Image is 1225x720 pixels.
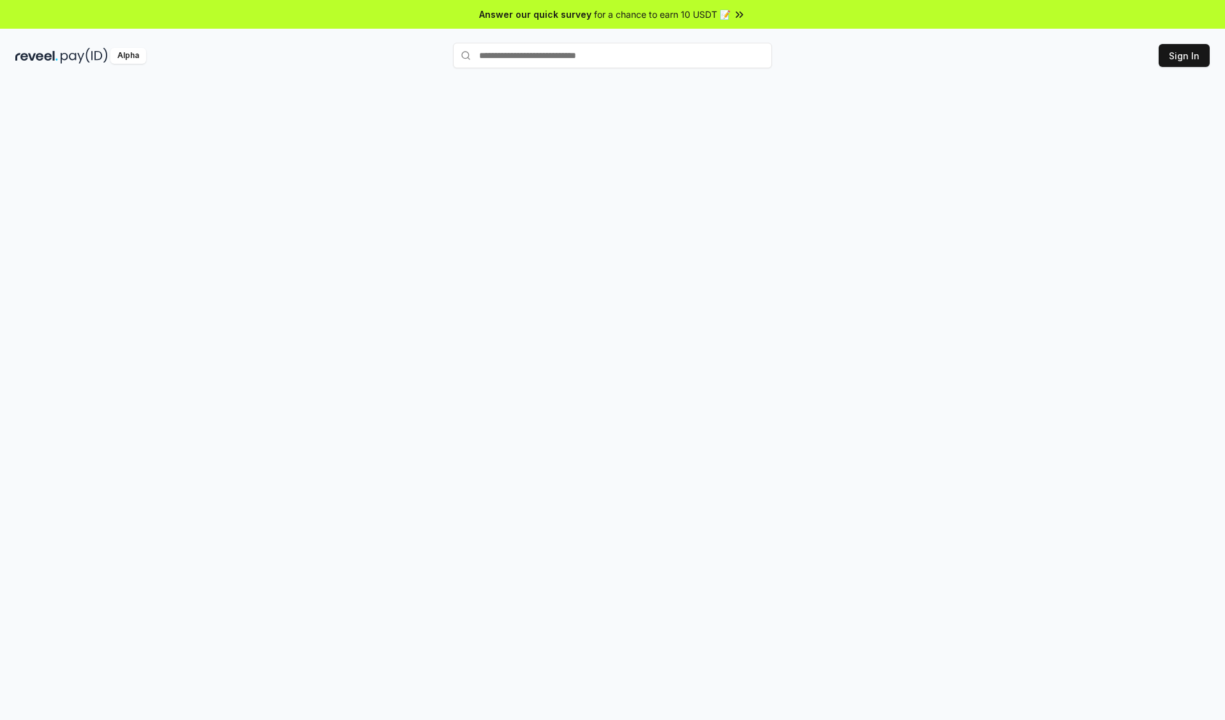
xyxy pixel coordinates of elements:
img: pay_id [61,48,108,64]
span: for a chance to earn 10 USDT 📝 [594,8,731,21]
img: reveel_dark [15,48,58,64]
button: Sign In [1159,44,1210,67]
span: Answer our quick survey [479,8,591,21]
div: Alpha [110,48,146,64]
